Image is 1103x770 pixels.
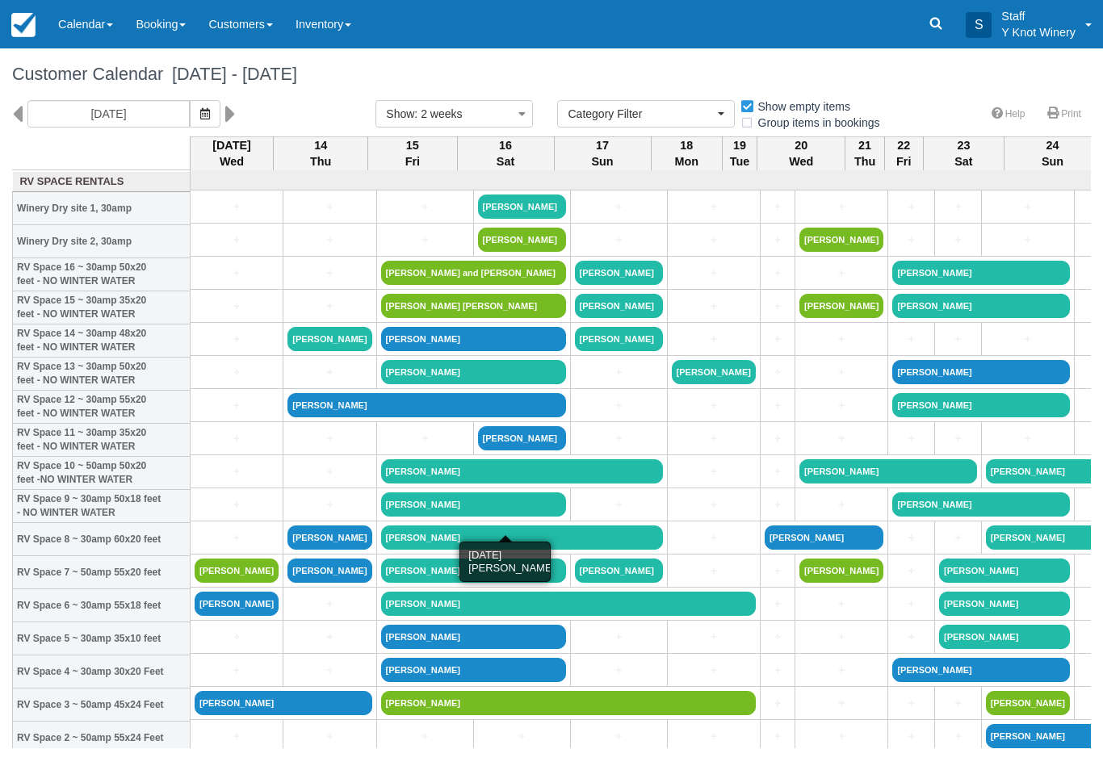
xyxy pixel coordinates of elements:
[672,265,756,282] a: +
[740,100,863,111] span: Show empty items
[966,12,992,38] div: S
[672,629,756,646] a: +
[892,629,930,646] a: +
[195,496,279,513] a: +
[799,430,883,447] a: +
[195,298,279,315] a: +
[939,695,977,712] a: +
[11,13,36,37] img: checkfront-main-nav-mini-logo.png
[568,106,714,122] span: Category Filter
[287,662,371,679] a: +
[13,225,191,258] th: Winery Dry site 2, 30amp
[765,298,791,315] a: +
[765,496,791,513] a: +
[799,397,883,414] a: +
[799,459,977,483] a: [PERSON_NAME]
[939,232,977,249] a: +
[1001,8,1076,24] p: Staff
[195,397,279,414] a: +
[195,199,279,216] a: +
[195,331,279,348] a: +
[575,728,663,745] a: +
[799,629,883,646] a: +
[13,556,191,589] th: RV Space 7 ~ 50amp 55x20 feet
[13,655,191,688] th: RV Space 4 ~ 30amp 30x20 Feet
[799,199,883,216] a: +
[986,232,1070,249] a: +
[672,397,756,414] a: +
[381,459,663,483] a: [PERSON_NAME]
[892,232,930,249] a: +
[799,331,883,348] a: +
[557,100,735,128] button: Category Filter
[892,658,1070,682] a: [PERSON_NAME]
[672,331,756,348] a: +
[457,136,554,170] th: 16 Sat
[799,364,883,381] a: +
[740,116,893,128] span: Group items in bookings
[740,94,861,119] label: Show empty items
[13,688,191,722] th: RV Space 3 ~ 50amp 45x24 Feet
[13,457,191,490] th: RV Space 10 ~ 50amp 50x20 feet -NO WINTER WATER
[287,496,371,513] a: +
[575,559,663,583] a: [PERSON_NAME]
[892,393,1070,417] a: [PERSON_NAME]
[575,294,663,318] a: [PERSON_NAME]
[381,232,469,249] a: +
[740,111,891,135] label: Group items in bookings
[195,691,372,715] a: [PERSON_NAME]
[672,496,756,513] a: +
[799,662,883,679] a: +
[575,430,663,447] a: +
[274,136,368,170] th: 14 Thu
[765,525,883,550] a: [PERSON_NAME]
[765,364,791,381] a: +
[163,64,297,84] span: [DATE] - [DATE]
[939,430,977,447] a: +
[195,529,279,546] a: +
[986,691,1070,715] a: [PERSON_NAME]
[765,430,791,447] a: +
[765,563,791,580] a: +
[765,629,791,646] a: +
[986,331,1070,348] a: +
[923,136,1004,170] th: 23 Sat
[381,592,756,616] a: [PERSON_NAME]
[765,662,791,679] a: +
[195,728,279,745] a: +
[892,728,930,745] a: +
[13,192,191,225] th: Winery Dry site 1, 30amp
[765,331,791,348] a: +
[287,327,371,351] a: [PERSON_NAME]
[13,391,191,424] th: RV Space 12 ~ 30amp 55x20 feet - NO WINTER WATER
[287,629,371,646] a: +
[765,695,791,712] a: +
[13,722,191,755] th: RV Space 2 ~ 50amp 55x24 Feet
[575,662,663,679] a: +
[381,430,469,447] a: +
[799,265,883,282] a: +
[892,261,1070,285] a: [PERSON_NAME]
[13,490,191,523] th: RV Space 9 ~ 30amp 50x18 feet - NO WINTER WATER
[554,136,651,170] th: 17 Sun
[575,327,663,351] a: [PERSON_NAME]
[478,195,566,219] a: [PERSON_NAME]
[575,629,663,646] a: +
[195,430,279,447] a: +
[287,232,371,249] a: +
[765,463,791,480] a: +
[575,232,663,249] a: +
[575,496,663,513] a: +
[195,662,279,679] a: +
[381,199,469,216] a: +
[478,728,566,745] a: +
[884,136,923,170] th: 22 Fri
[672,430,756,447] a: +
[381,658,566,682] a: [PERSON_NAME]
[287,559,371,583] a: [PERSON_NAME]
[381,525,663,550] a: [PERSON_NAME]
[672,298,756,315] a: +
[1004,136,1101,170] th: 24 Sun
[575,199,663,216] a: +
[651,136,722,170] th: 18 Mon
